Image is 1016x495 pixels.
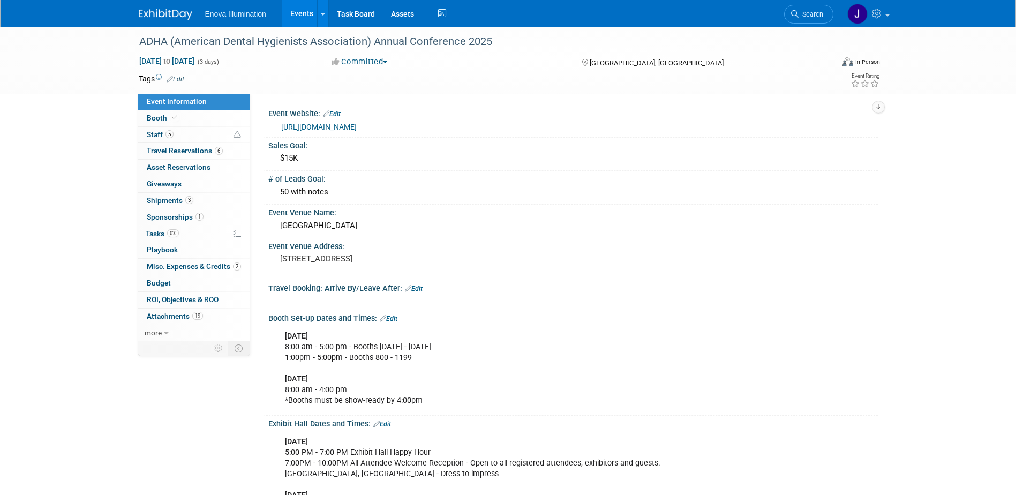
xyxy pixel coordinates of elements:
[147,114,179,122] span: Booth
[147,163,210,171] span: Asset Reservations
[138,309,250,325] a: Attachments19
[228,341,250,355] td: Toggle Event Tabs
[138,226,250,242] a: Tasks0%
[380,315,397,322] a: Edit
[138,275,250,291] a: Budget
[268,138,878,151] div: Sales Goal:
[147,146,223,155] span: Travel Reservations
[136,32,817,51] div: ADHA (American Dental Hygienists Association) Annual Conference 2025
[138,242,250,258] a: Playbook
[770,56,880,72] div: Event Format
[277,326,760,412] div: 8:00 am - 5:00 pm - Booths [DATE] - [DATE] 1:00pm - 5:00pm - Booths 800 - 1199 8:00 am - 4:00 pm ...
[268,106,878,119] div: Event Website:
[276,184,870,200] div: 50 with notes
[138,325,250,341] a: more
[234,130,241,140] span: Potential Scheduling Conflict -- at least one attendee is tagged in another overlapping event.
[139,56,195,66] span: [DATE] [DATE]
[138,127,250,143] a: Staff5
[138,193,250,209] a: Shipments3
[147,213,204,221] span: Sponsorships
[268,280,878,294] div: Travel Booking: Arrive By/Leave After:
[172,115,177,121] i: Booth reservation complete
[268,171,878,184] div: # of Leads Goal:
[590,59,724,67] span: [GEOGRAPHIC_DATA], [GEOGRAPHIC_DATA]
[197,58,219,65] span: (3 days)
[139,73,184,84] td: Tags
[285,437,308,446] b: [DATE]
[209,341,228,355] td: Personalize Event Tab Strip
[147,295,219,304] span: ROI, Objectives & ROO
[215,147,223,155] span: 6
[405,285,423,292] a: Edit
[138,94,250,110] a: Event Information
[328,56,392,67] button: Committed
[147,279,171,287] span: Budget
[276,150,870,167] div: $15K
[167,76,184,83] a: Edit
[138,259,250,275] a: Misc. Expenses & Credits2
[138,209,250,226] a: Sponsorships1
[192,312,203,320] span: 19
[268,238,878,252] div: Event Venue Address:
[147,245,178,254] span: Playbook
[167,229,179,237] span: 0%
[276,217,870,234] div: [GEOGRAPHIC_DATA]
[847,4,868,24] img: Janelle Tlusty
[147,130,174,139] span: Staff
[147,262,241,271] span: Misc. Expenses & Credits
[268,310,878,324] div: Booth Set-Up Dates and Times:
[138,110,250,126] a: Booth
[233,262,241,271] span: 2
[281,123,357,131] a: [URL][DOMAIN_NAME]
[185,196,193,204] span: 3
[205,10,266,18] span: Enova Illumination
[373,421,391,428] a: Edit
[285,332,308,341] b: [DATE]
[855,58,880,66] div: In-Person
[162,57,172,65] span: to
[139,9,192,20] img: ExhibitDay
[268,205,878,218] div: Event Venue Name:
[323,110,341,118] a: Edit
[195,213,204,221] span: 1
[145,328,162,337] span: more
[138,160,250,176] a: Asset Reservations
[147,97,207,106] span: Event Information
[147,179,182,188] span: Giveaways
[280,254,510,264] pre: [STREET_ADDRESS]
[147,196,193,205] span: Shipments
[147,312,203,320] span: Attachments
[138,292,250,308] a: ROI, Objectives & ROO
[146,229,179,238] span: Tasks
[285,374,308,384] b: [DATE]
[842,57,853,66] img: Format-Inperson.png
[784,5,833,24] a: Search
[138,176,250,192] a: Giveaways
[268,416,878,430] div: Exhibit Hall Dates and Times:
[138,143,250,159] a: Travel Reservations6
[851,73,879,79] div: Event Rating
[165,130,174,138] span: 5
[799,10,823,18] span: Search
